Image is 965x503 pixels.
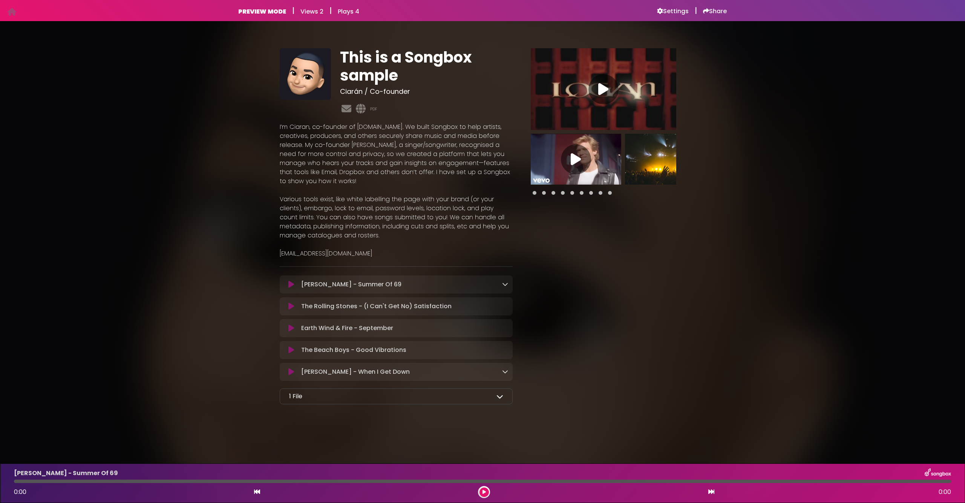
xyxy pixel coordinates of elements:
h6: PREVIEW MODE [238,8,286,15]
p: 1 File [289,392,302,401]
img: Video Thumbnail [531,134,621,185]
p: The Rolling Stones - (I Can't Get No) Satisfaction [301,302,452,311]
h5: | [329,6,332,15]
h5: | [292,6,294,15]
img: Video Thumbnail [531,48,676,130]
p: [PERSON_NAME] - Summer Of 69 [301,280,401,289]
a: PDF [370,106,377,112]
p: The Beach Boys - Good Vibrations [301,346,406,355]
a: Settings [657,8,689,15]
p: I’m Ciaran, co-founder of [DOMAIN_NAME]. We built Songbox to help artists, creatives, producers, ... [280,122,513,186]
p: Earth Wind & Fire - September [301,324,393,333]
a: Share [703,8,727,15]
img: hagujuwTUKUhRvxIkn54 [280,48,331,99]
h1: This is a Songbox sample [340,48,512,84]
h6: Views 2 [300,8,323,15]
h6: Plays 4 [338,8,359,15]
h3: Ciarán / Co-founder [340,87,512,96]
h5: | [695,6,697,15]
p: Various tools exist, like white labelling the page with your brand (or your clients), embargo, lo... [280,195,513,240]
p: [EMAIL_ADDRESS][DOMAIN_NAME] [280,249,513,258]
p: [PERSON_NAME] - When I Get Down [301,367,410,376]
img: XYlZC2eSSGqyyDzNRsfv [625,134,715,185]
